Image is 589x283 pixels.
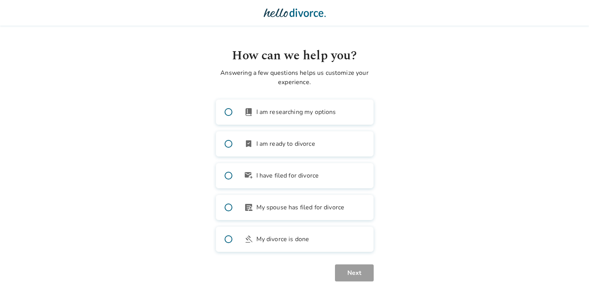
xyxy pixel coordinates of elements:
[244,235,253,244] span: gavel
[264,5,326,21] img: Hello Divorce Logo
[256,107,336,117] span: I am researching my options
[216,47,374,65] h1: How can we help you?
[244,171,253,180] span: outgoing_mail
[244,107,253,117] span: book_2
[216,68,374,87] p: Answering a few questions helps us customize your experience.
[256,203,345,212] span: My spouse has filed for divorce
[256,139,315,148] span: I am ready to divorce
[256,235,309,244] span: My divorce is done
[244,203,253,212] span: article_person
[256,171,319,180] span: I have filed for divorce
[244,139,253,148] span: bookmark_check
[335,264,374,281] button: Next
